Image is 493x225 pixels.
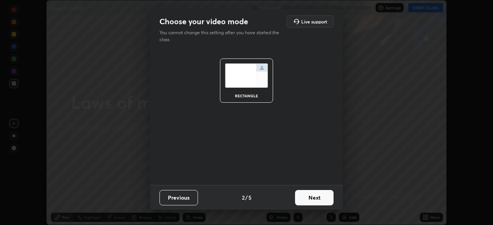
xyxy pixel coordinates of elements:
[231,94,262,98] div: rectangle
[159,17,248,27] h2: Choose your video mode
[242,193,245,202] h4: 2
[248,193,252,202] h4: 5
[245,193,248,202] h4: /
[295,190,334,205] button: Next
[159,190,198,205] button: Previous
[301,19,327,24] h5: Live support
[159,29,284,43] p: You cannot change this setting after you have started the class
[225,63,268,88] img: normalScreenIcon.ae25ed63.svg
